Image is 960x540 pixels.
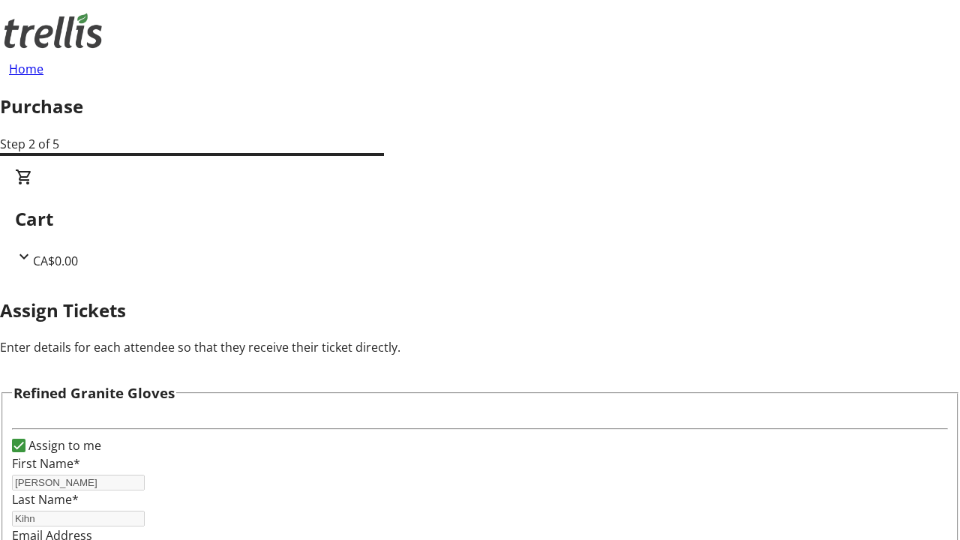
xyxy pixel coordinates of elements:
label: Assign to me [25,436,101,454]
h3: Refined Granite Gloves [13,382,175,403]
label: First Name* [12,455,80,472]
h2: Cart [15,205,945,232]
div: CartCA$0.00 [15,168,945,270]
span: CA$0.00 [33,253,78,269]
label: Last Name* [12,491,79,508]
